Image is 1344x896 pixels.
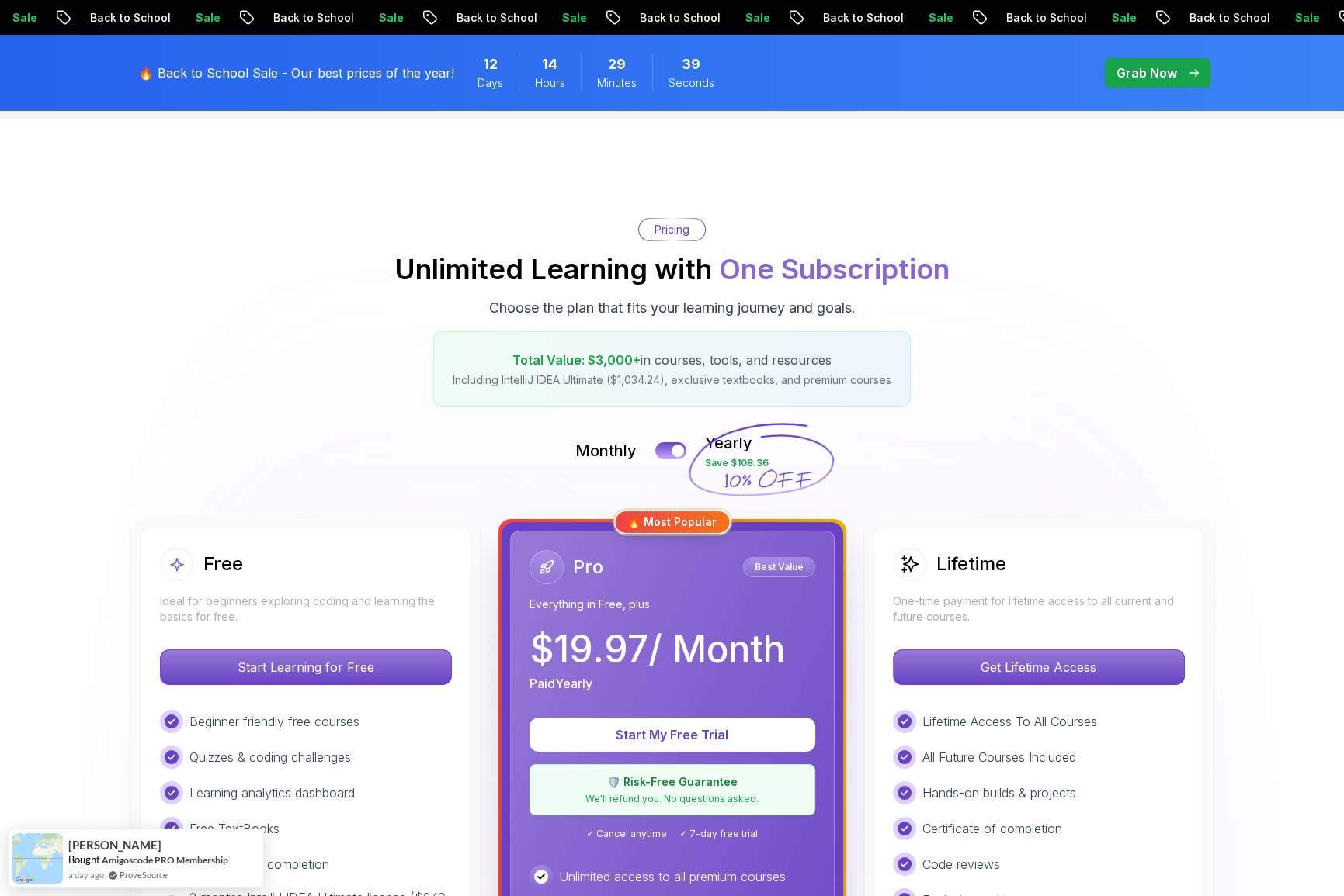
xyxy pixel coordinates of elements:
[530,674,592,693] p: Paid Yearly
[483,54,498,75] span: 12 Days
[573,555,603,579] h2: Pro
[453,372,891,388] p: Including IntelliJ IDEA Ultimate ($1,034.24), exclusive textbooks, and premium courses
[86,10,192,26] p: Back to School
[922,784,1076,802] p: Hands-on builds & projects
[68,853,100,866] span: Bought
[161,650,451,684] p: Start Learning for Free
[203,552,243,576] h2: Free
[453,10,558,26] p: Back to School
[530,718,815,752] button: Start My Free Trial
[102,854,228,866] a: Amigoscode PRO Membership
[542,54,557,75] span: 14 Hours
[819,10,925,26] p: Back to School
[512,352,641,368] span: Total Value: $3,000+
[269,10,375,26] p: Back to School
[394,254,950,285] h2: Unlimited Learning with
[192,10,241,26] p: Sale
[894,650,1184,684] p: Get Lifetime Access
[120,868,168,881] a: ProveSource
[535,75,565,91] span: Hours
[1108,10,1158,26] p: Sale
[189,784,355,802] p: Learning analytics dashboard
[925,10,974,26] p: Sale
[741,10,791,26] p: Sale
[12,833,63,884] img: provesource social proof notification image
[1117,64,1177,82] p: Grab Now
[936,552,1006,576] h2: Lifetime
[189,712,359,731] p: Beginner friendly free courses
[1002,10,1108,26] p: Back to School
[559,867,786,886] p: Unlimited access to all premium courses
[575,440,637,462] p: Monthly
[655,222,689,237] p: Pricing
[608,54,626,75] span: 29 Minutes
[682,54,700,75] span: 39 Seconds
[558,10,608,26] p: Sale
[375,10,425,26] p: Sale
[9,10,58,26] p: Sale
[597,75,637,91] span: Minutes
[922,819,1062,838] p: Certificate of completion
[530,597,815,612] p: Everything in Free, plus
[586,828,667,840] span: ✓ Cancel anytime
[68,868,104,881] span: a day ago
[922,712,1097,731] p: Lifetime Access To All Courses
[540,793,805,805] p: We'll refund you. No questions asked.
[530,631,785,668] p: $ 19.97 / Month
[540,774,805,790] p: 🛡️ Risk-Free Guarantee
[160,659,452,675] a: Start Learning for Free
[669,75,714,91] span: Seconds
[922,748,1076,766] p: All Future Courses Included
[189,819,280,838] p: Free TextBooks
[745,559,813,575] p: Best Value
[478,75,503,91] span: Days
[548,725,797,744] p: Start My Free Trial
[636,10,741,26] p: Back to School
[679,828,758,840] span: ✓ 7-day free trial
[68,839,161,852] span: [PERSON_NAME]
[160,649,452,685] button: Start Learning for Free
[719,252,950,286] span: One Subscription
[893,649,1185,685] button: Get Lifetime Access
[893,659,1185,675] a: Get Lifetime Access
[1186,10,1291,26] p: Back to School
[138,64,454,82] p: 🔥 Back to School Sale - Our best prices of the year!
[160,593,452,624] p: Ideal for beginners exploring coding and learning the basics for free.
[922,855,1000,874] p: Code reviews
[1291,10,1341,26] p: Sale
[189,748,351,766] p: Quizzes & coding challenges
[489,297,856,319] p: Choose the plan that fits your learning journey and goals.
[893,593,1185,624] p: One-time payment for lifetime access to all current and future courses.
[453,351,891,369] p: in courses, tools, and resources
